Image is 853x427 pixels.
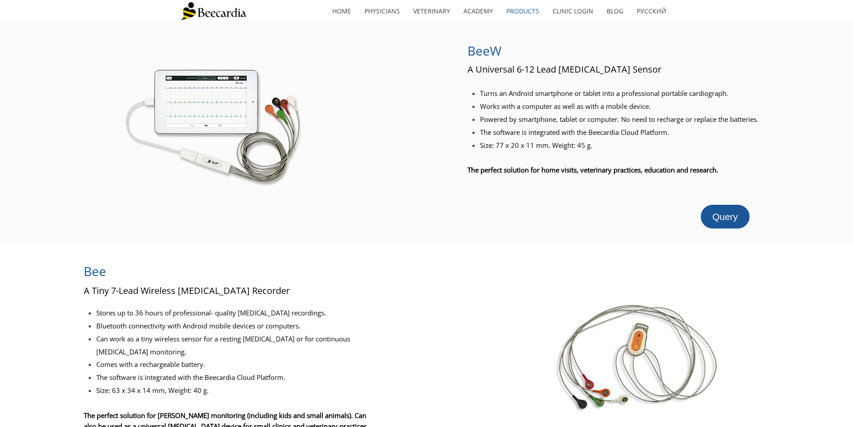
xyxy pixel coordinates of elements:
span: Turns an Android smartphone or tablet into a professional portable cardiograph. [480,89,728,98]
span: A Tiny 7-Lead Wireless [MEDICAL_DATA] Recorder [84,285,290,297]
span: Query [712,211,738,222]
span: The software is integrated with the Beecardia Cloud Platform. [480,128,669,137]
a: Academy [457,1,500,22]
span: Size: 77 x 20 x 11 mm. Weight: 45 g. [480,141,592,150]
a: Query [701,205,750,229]
a: Products [500,1,546,22]
span: Works with a computer as well as with a mobile device. [480,102,651,111]
a: Русский [630,1,673,22]
a: Veterinary [407,1,457,22]
a: Blog [600,1,630,22]
a: Clinic Login [546,1,600,22]
span: The software is integrated with the Beecardia Cloud Platform. [96,373,285,382]
span: Bee [84,263,106,280]
img: Beecardia [180,2,246,20]
span: The perfect solution for home visits, veterinary practices, education and research. [467,165,718,174]
span: A Universal 6-12 Lead [MEDICAL_DATA] Sensor [467,63,661,75]
span: Stores up to 36 hours of professional- quality [MEDICAL_DATA] recordings. [96,308,326,317]
span: Powered by smartphone, tablet or computer. No need to recharge or replace the batteries. [480,115,759,124]
span: Size: 63 x 34 x 14 mm, Weight: 40 g. [96,386,209,395]
span: Can work as a tiny wireless sensor for a resting [MEDICAL_DATA] or for continuous [MEDICAL_DATA] ... [96,334,350,356]
span: Comes with a rechargeable battery. [96,360,205,369]
a: Physicians [358,1,407,22]
span: BeeW [467,42,502,59]
a: home [326,1,358,22]
span: Bluetooth connectivity with Android mobile devices or computers. [96,321,300,330]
